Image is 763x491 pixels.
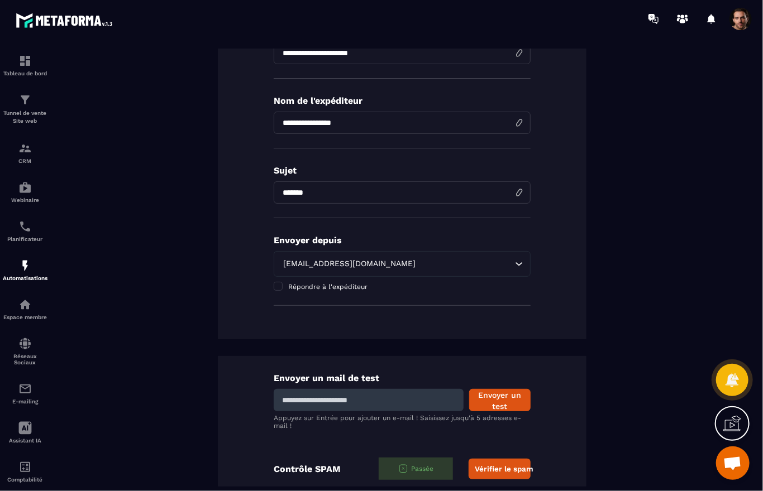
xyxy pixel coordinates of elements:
p: Contrôle SPAM [274,464,341,474]
p: Envoyer un mail de test [274,373,531,383]
a: automationsautomationsWebinaire [3,172,47,211]
p: Planificateur [3,236,47,242]
input: Search for option [418,258,512,270]
img: automations [18,259,32,272]
p: Passée [411,464,433,473]
p: E-mailing [3,398,47,405]
button: Vérifier le spam [469,459,531,479]
p: Appuyez sur Entrée pour ajouter un e-mail ! Saisissez jusqu'à 5 adresses e-mail ! [274,414,531,430]
img: email [18,382,32,396]
a: schedulerschedulerPlanificateur [3,211,47,251]
img: scheduler [18,220,32,233]
img: logo [16,10,116,31]
p: Nom de l'expéditeur [274,95,531,106]
p: Automatisations [3,275,47,281]
img: accountant [18,460,32,474]
a: automationsautomationsEspace membre [3,290,47,329]
img: social-network [18,337,32,350]
span: Répondre à l'expéditeur [288,283,368,291]
p: Webinaire [3,197,47,203]
img: automations [18,298,32,311]
div: Mở cuộc trò chuyện [716,446,750,480]
img: automations [18,181,32,194]
p: Assistant IA [3,437,47,444]
p: Espace membre [3,314,47,320]
p: Sujet [274,165,531,176]
img: formation [18,54,32,68]
a: automationsautomationsAutomatisations [3,251,47,290]
p: CRM [3,158,47,164]
a: formationformationTableau de bord [3,46,47,85]
p: Réseaux Sociaux [3,353,47,365]
a: accountantaccountantComptabilité [3,452,47,491]
p: Envoyer depuis [274,235,531,245]
span: [EMAIL_ADDRESS][DOMAIN_NAME] [281,258,418,270]
a: Assistant IA [3,413,47,452]
a: formationformationCRM [3,133,47,172]
img: formation [18,142,32,155]
a: emailemailE-mailing [3,374,47,413]
p: Comptabilité [3,476,47,483]
div: Search for option [274,251,531,277]
button: Envoyer un test [469,389,531,411]
a: social-networksocial-networkRéseaux Sociaux [3,329,47,374]
img: formation [18,93,32,107]
p: Tableau de bord [3,70,47,76]
a: formationformationTunnel de vente Site web [3,85,47,133]
p: Tunnel de vente Site web [3,109,47,125]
